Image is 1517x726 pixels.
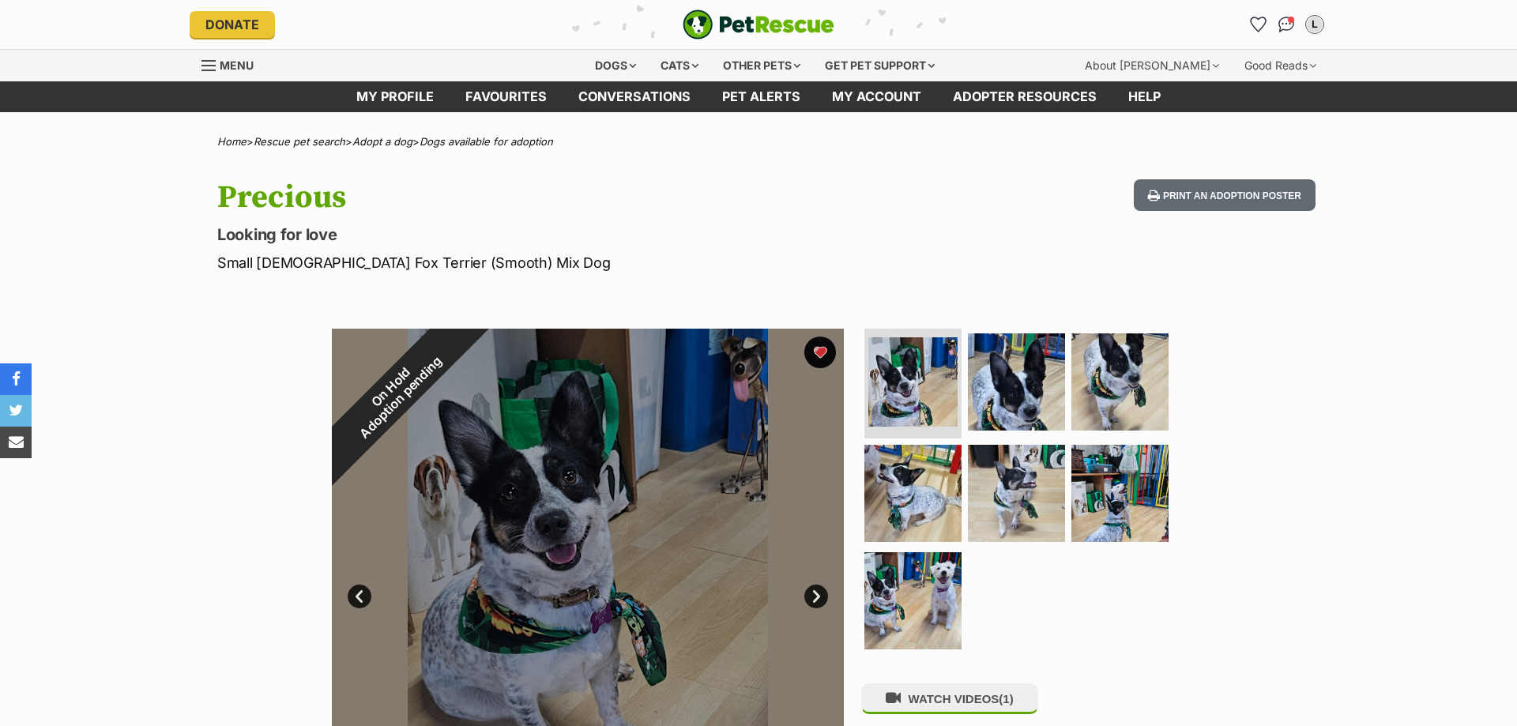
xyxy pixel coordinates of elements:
[1071,333,1169,431] img: Photo of Precious
[683,9,834,39] a: PetRescue
[201,50,265,78] a: Menu
[864,445,962,542] img: Photo of Precious
[178,136,1339,148] div: > > >
[712,50,811,81] div: Other pets
[217,252,886,273] p: Small [DEMOGRAPHIC_DATA] Fox Terrier (Smooth) Mix Dog
[450,81,563,112] a: Favourites
[1302,12,1327,37] button: My account
[584,50,647,81] div: Dogs
[864,552,962,649] img: Photo of Precious
[804,585,828,608] a: Next
[220,58,254,72] span: Menu
[348,585,371,608] a: Prev
[351,347,452,448] span: Adoption pending
[1112,81,1176,112] a: Help
[1245,12,1270,37] a: Favourites
[420,135,553,148] a: Dogs available for adoption
[968,333,1065,431] img: Photo of Precious
[999,692,1013,705] span: (1)
[649,50,710,81] div: Cats
[254,135,345,148] a: Rescue pet search
[563,81,706,112] a: conversations
[1134,179,1316,212] button: Print an adoption poster
[816,81,937,112] a: My account
[341,81,450,112] a: My profile
[217,179,886,216] h1: Precious
[683,9,834,39] img: logo-e224e6f780fb5917bec1dbf3a21bbac754714ae5b6737aabdf751b685950b380.svg
[1071,445,1169,542] img: Photo of Precious
[937,81,1112,112] a: Adopter resources
[1278,17,1295,32] img: chat-41dd97257d64d25036548639549fe6c8038ab92f7586957e7f3b1b290dea8141.svg
[217,224,886,246] p: Looking for love
[352,135,412,148] a: Adopt a dog
[968,445,1065,542] img: Photo of Precious
[291,287,501,497] div: On Hold
[861,683,1038,714] button: WATCH VIDEOS(1)
[1074,50,1230,81] div: About [PERSON_NAME]
[1245,12,1327,37] ul: Account quick links
[1233,50,1327,81] div: Good Reads
[706,81,816,112] a: Pet alerts
[868,337,958,427] img: Photo of Precious
[814,50,946,81] div: Get pet support
[1274,12,1299,37] a: Conversations
[804,337,836,368] button: favourite
[190,11,275,38] a: Donate
[217,135,247,148] a: Home
[1307,17,1323,32] div: L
